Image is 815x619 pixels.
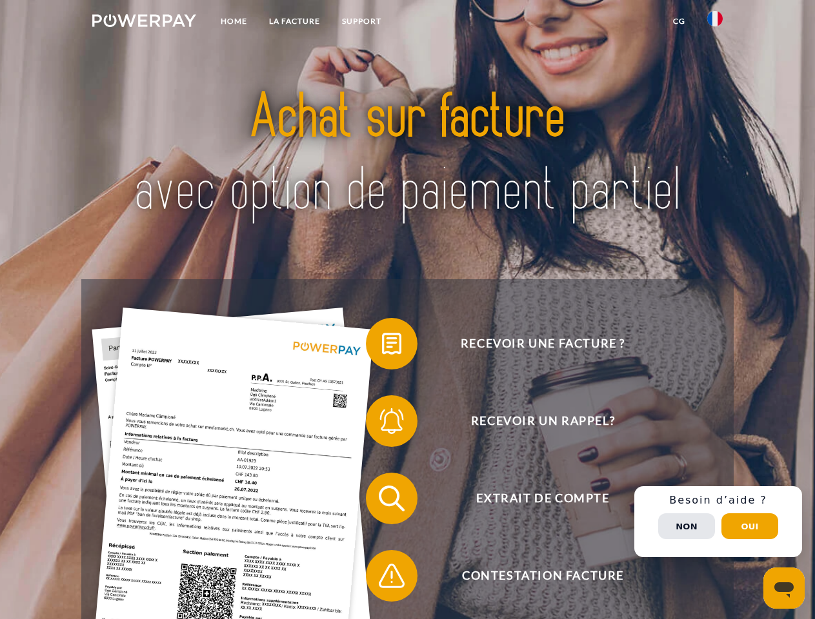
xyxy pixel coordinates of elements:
button: Recevoir un rappel? [366,395,701,447]
button: Recevoir une facture ? [366,318,701,369]
img: qb_bill.svg [376,328,408,360]
img: title-powerpay_fr.svg [123,62,692,247]
img: fr [707,11,723,26]
img: qb_warning.svg [376,560,408,592]
a: Home [210,10,258,33]
img: qb_search.svg [376,482,408,515]
span: Contestation Facture [385,550,701,602]
div: Schnellhilfe [634,486,802,557]
span: Extrait de compte [385,473,701,524]
button: Oui [721,513,778,539]
img: qb_bell.svg [376,405,408,437]
img: logo-powerpay-white.svg [92,14,196,27]
button: Contestation Facture [366,550,701,602]
a: CG [662,10,696,33]
button: Non [658,513,715,539]
span: Recevoir un rappel? [385,395,701,447]
a: Support [331,10,392,33]
a: LA FACTURE [258,10,331,33]
h3: Besoin d’aide ? [642,494,794,507]
button: Extrait de compte [366,473,701,524]
iframe: Bouton de lancement de la fenêtre de messagerie [763,567,805,609]
span: Recevoir une facture ? [385,318,701,369]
